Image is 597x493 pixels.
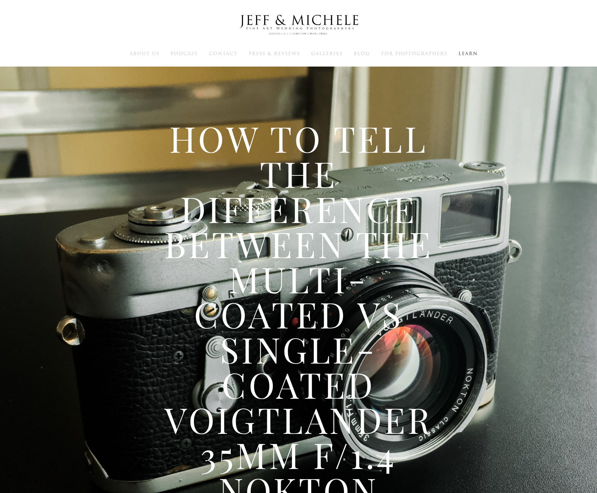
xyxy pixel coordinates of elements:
[381,50,447,56] a: For Photographers
[209,50,238,57] span: Contact
[381,50,447,57] span: For Photographers
[171,50,198,56] a: Podcast
[231,8,366,42] img: Louisville Wedding Photographers - Jeff & Michele Wedding Photographers
[130,50,159,56] a: About Us
[458,50,478,57] span: Learn
[354,50,370,56] a: Blog
[130,50,159,57] span: About Us
[311,50,343,56] a: Galleries
[354,50,370,57] span: Blog
[249,50,300,56] a: Press & Reviews
[458,50,478,56] a: Learn
[171,50,198,57] span: Podcast
[311,50,343,57] span: Galleries
[209,50,238,56] a: Contact
[249,50,300,57] span: Press & Reviews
